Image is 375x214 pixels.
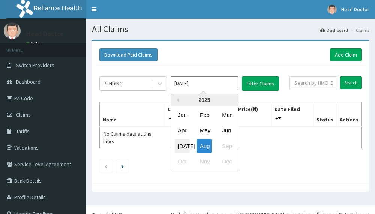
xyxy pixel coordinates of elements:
[327,5,337,14] img: User Image
[121,163,124,169] a: Next page
[16,128,30,135] span: Tariffs
[289,76,337,89] input: Search by HMO ID
[103,80,123,87] div: PENDING
[341,6,369,13] span: Head Doctor
[175,108,190,122] div: Choose January 2025
[16,78,40,85] span: Dashboard
[16,62,54,69] span: Switch Providers
[271,102,313,127] th: Date Filed
[175,98,178,102] button: Previous Year
[16,111,31,118] span: Claims
[171,76,238,90] input: Select Month and Year
[197,124,212,138] div: Choose May 2025
[26,41,44,46] a: Online
[99,48,157,61] button: Download Paid Claims
[4,22,21,39] img: User Image
[349,27,369,33] li: Claims
[197,139,212,153] div: Choose August 2025
[219,108,234,122] div: Choose March 2025
[175,139,190,153] div: Choose July 2025
[103,130,151,145] span: No Claims data at this time.
[26,30,63,37] p: Head Doctor
[100,102,165,127] th: Name
[104,163,108,169] a: Previous page
[175,124,190,138] div: Choose April 2025
[92,24,369,34] h1: All Claims
[320,27,348,33] a: Dashboard
[197,108,212,122] div: Choose February 2025
[171,94,238,106] div: 2025
[171,107,238,169] div: month 2025-08
[313,102,336,127] th: Status
[340,76,362,89] input: Search
[219,124,234,138] div: Choose June 2025
[242,76,279,91] button: Filter Claims
[336,102,361,127] th: Actions
[330,48,362,61] a: Add Claim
